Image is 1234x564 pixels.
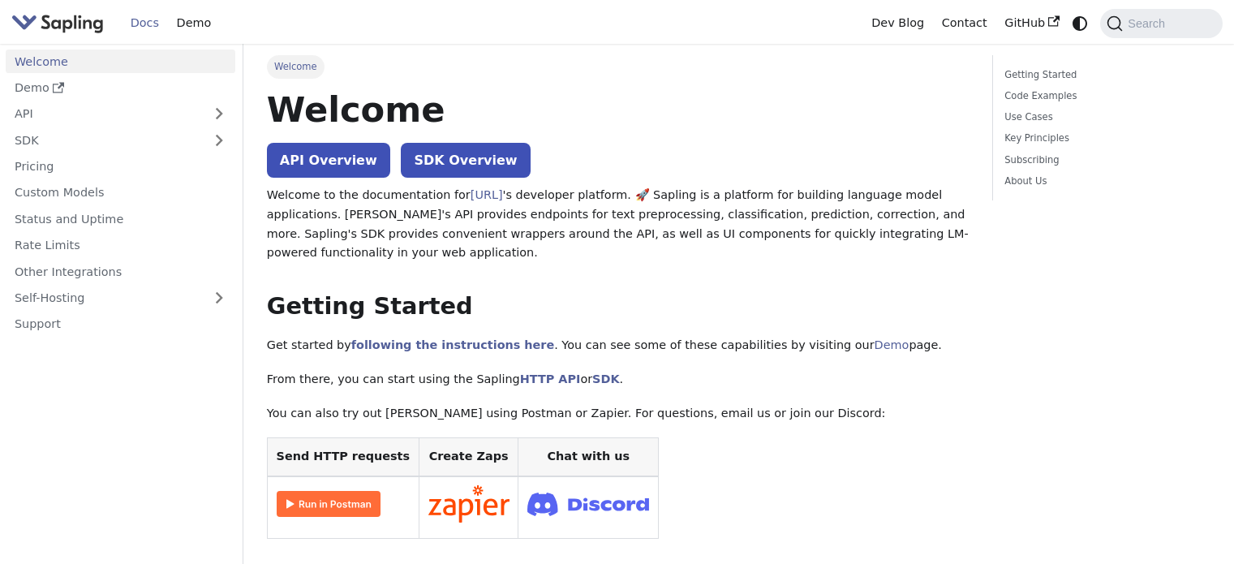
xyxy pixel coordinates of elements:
a: Other Integrations [6,260,235,283]
span: Welcome [267,55,325,78]
a: Demo [6,76,235,100]
a: SDK [6,128,203,152]
a: Self-Hosting [6,286,235,310]
p: You can also try out [PERSON_NAME] using Postman or Zapier. For questions, email us or join our D... [267,404,969,424]
a: [URL] [471,188,503,201]
a: Support [6,312,235,336]
a: Dev Blog [862,11,932,36]
p: Welcome to the documentation for 's developer platform. 🚀 Sapling is a platform for building lang... [267,186,969,263]
a: Demo [875,338,909,351]
a: GitHub [995,11,1068,36]
a: Rate Limits [6,234,235,257]
button: Switch between dark and light mode (currently system mode) [1068,11,1092,35]
th: Send HTTP requests [267,438,419,476]
a: Contact [933,11,996,36]
a: Pricing [6,155,235,179]
a: SDK [592,372,619,385]
img: Sapling.ai [11,11,104,35]
a: Key Principles [1004,131,1205,146]
a: API Overview [267,143,390,178]
a: API [6,102,203,126]
a: Custom Models [6,181,235,205]
img: Connect in Zapier [428,485,510,523]
a: Status and Uptime [6,207,235,230]
a: Welcome [6,50,235,73]
p: Get started by . You can see some of these capabilities by visiting our page. [267,336,969,355]
a: Getting Started [1004,67,1205,83]
a: Sapling.aiSapling.ai [11,11,110,35]
a: HTTP API [520,372,581,385]
h1: Welcome [267,88,969,131]
button: Expand sidebar category 'API' [203,102,235,126]
a: About Us [1004,174,1205,189]
p: From there, you can start using the Sapling or . [267,370,969,390]
h2: Getting Started [267,292,969,321]
img: Join Discord [527,488,649,521]
a: Docs [122,11,168,36]
img: Run in Postman [277,491,381,517]
th: Chat with us [518,438,659,476]
a: following the instructions here [351,338,554,351]
nav: Breadcrumbs [267,55,969,78]
button: Expand sidebar category 'SDK' [203,128,235,152]
span: Search [1123,17,1175,30]
a: Demo [168,11,220,36]
a: Use Cases [1004,110,1205,125]
button: Search (Command+K) [1100,9,1222,38]
th: Create Zaps [419,438,518,476]
a: SDK Overview [401,143,530,178]
a: Code Examples [1004,88,1205,104]
a: Subscribing [1004,153,1205,168]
